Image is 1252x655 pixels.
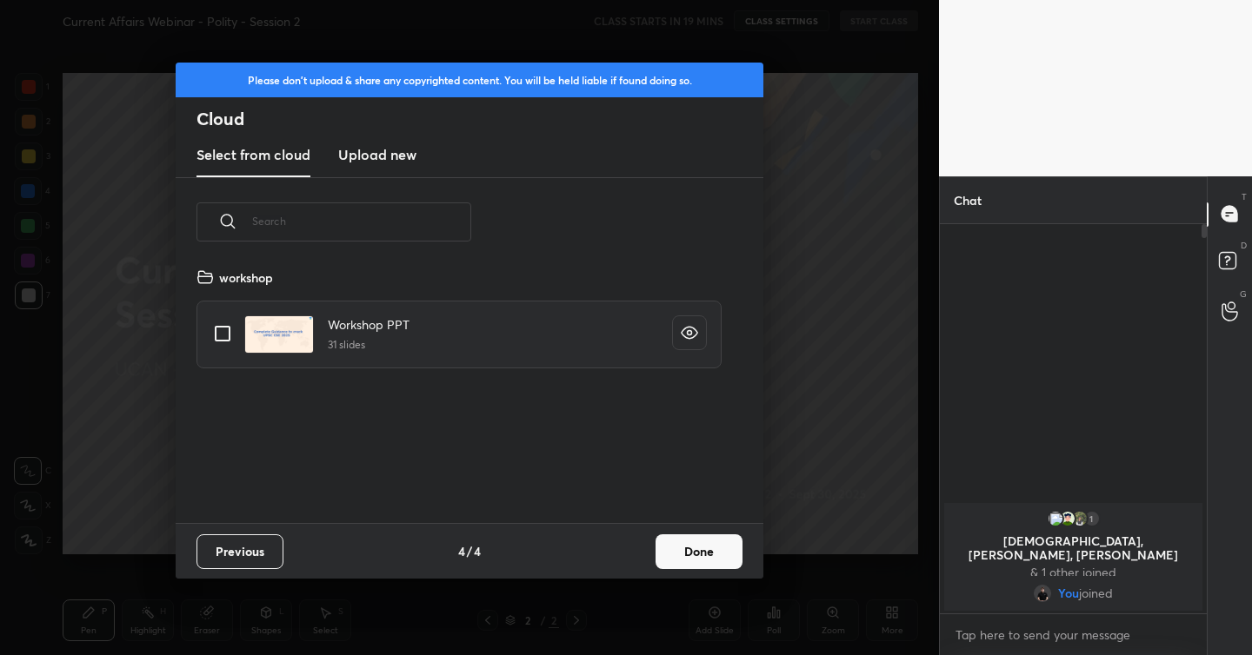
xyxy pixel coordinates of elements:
[940,500,1207,614] div: grid
[1242,190,1247,203] p: T
[176,63,763,97] div: Please don't upload & share any copyrighted content. You will be held liable if found doing so.
[328,315,410,334] h4: Workshop PPT
[656,534,743,569] button: Done
[955,534,1192,562] p: [DEMOGRAPHIC_DATA], [PERSON_NAME], [PERSON_NAME]
[244,315,314,354] img: 17063619324266GT.pdf
[1071,510,1089,527] img: 9d443da32ac746a0a437134c8095c3ef.jpg
[196,108,763,130] h2: Cloud
[1034,585,1051,602] img: 8cd94f619250439491894a4a2820ac54.png
[196,144,310,165] h3: Select from cloud
[219,268,273,287] h4: workshop
[1083,510,1101,527] div: 1
[940,177,996,223] p: Chat
[458,542,465,560] h4: 4
[176,261,743,523] div: grid
[955,566,1192,579] p: & 1 other joined
[328,337,410,353] h5: 31 slides
[196,534,283,569] button: Previous
[1240,288,1247,301] p: G
[1079,586,1113,600] span: joined
[252,184,471,258] input: Search
[1241,239,1247,252] p: D
[1058,586,1079,600] span: You
[474,542,481,560] h4: 4
[338,144,416,165] h3: Upload new
[467,542,472,560] h4: /
[1059,510,1076,527] img: 65562212_B19686B5-F3A1-40B7-94EB-1AD00A6D3FEB.png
